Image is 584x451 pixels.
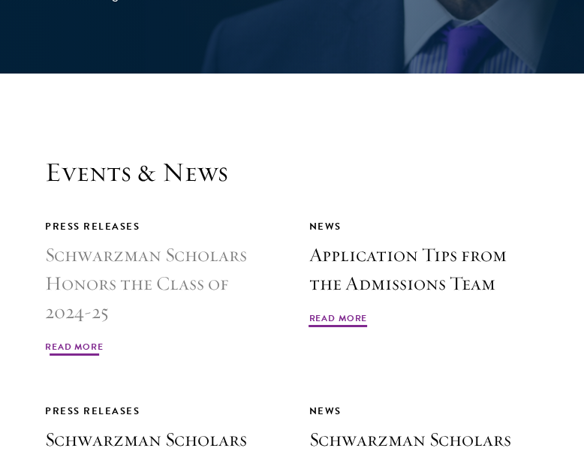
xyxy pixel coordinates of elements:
[45,241,275,326] h3: Schwarzman Scholars Honors the Class of 2024-25
[45,218,275,358] a: Press Releases Schwarzman Scholars Honors the Class of 2024-25 Read More
[45,156,539,188] h2: Events & News
[309,241,540,298] h3: Application Tips from the Admissions Team
[309,403,540,419] div: News
[309,218,540,329] a: News Application Tips from the Admissions Team Read More
[309,218,540,235] div: News
[45,403,275,419] div: Press Releases
[45,340,104,358] span: Read More
[45,218,275,235] div: Press Releases
[309,311,368,329] span: Read More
